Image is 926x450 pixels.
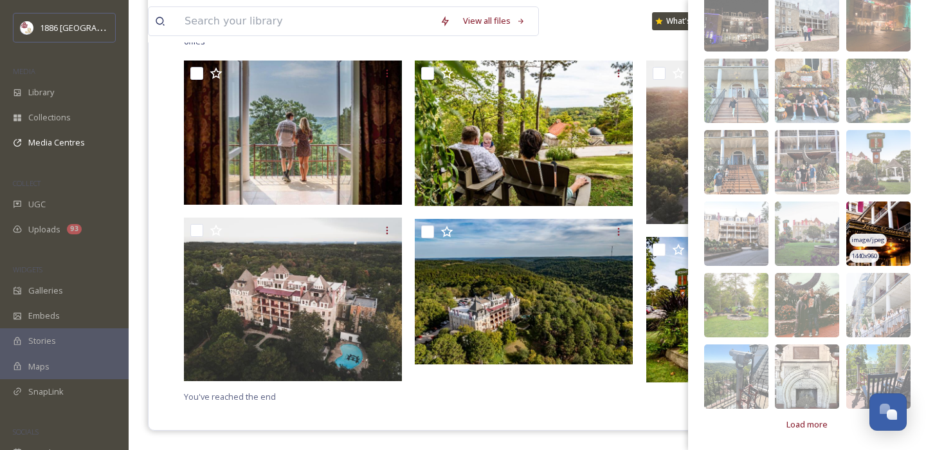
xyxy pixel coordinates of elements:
[704,130,768,194] img: ac75fe66-2990-4d67-820b-e9439f430c4a.jpg
[13,178,41,188] span: COLLECT
[457,8,532,33] a: View all files
[13,265,42,274] span: WIDGETS
[704,59,768,123] img: e18ad8be-7e16-4cd9-b598-144300b97bb5.jpg
[846,130,911,194] img: 696edba2-cca5-4f48-9bd2-9b2d7e9f23f8.jpg
[704,344,768,409] img: 9baf6451-afc5-41b8-a892-0b1fb02e36b5.jpg
[775,344,839,409] img: 58c61072-8977-4060-939a-934870e6abf5.jpg
[13,66,35,76] span: MEDIA
[786,418,828,431] span: Load more
[28,285,63,297] span: Galleries
[704,273,768,337] img: 9d7e28d7-7c7c-4949-a519-ffcd3af4bc0d.jpg
[869,393,907,431] button: Open Chat
[846,273,911,337] img: ace34843-2d53-4d74-b1cd-c7bff7f7ad59.jpg
[646,61,864,224] img: Crescent Hotel Aerial.JPG
[67,224,82,234] div: 93
[184,61,402,205] img: 12b0ee9d82af7ef2468f83c5415a9f20168983505348e0eede05f0c4a76948cb.jpg
[40,21,141,33] span: 1886 [GEOGRAPHIC_DATA]
[28,361,50,373] span: Maps
[28,111,71,124] span: Collections
[28,335,56,347] span: Stories
[775,273,839,337] img: cdb7fd0a-43d4-4dd8-b15e-c1820727b40e.jpg
[28,86,54,98] span: Library
[13,427,39,436] span: SOCIALS
[846,59,911,123] img: fcb40080-3c5b-44ed-af93-78905f5267ab.jpg
[28,223,60,236] span: Uploads
[846,344,911,409] img: f6e83526-a988-49bd-a9f9-7d401e4a96b9.jpg
[415,61,633,206] img: 4775df5afbb791026920face8862132d5b37d6189e3123d2ad9fb264aaaae2fa.jpg
[178,7,433,35] input: Search your library
[21,21,33,34] img: logos.png
[646,237,864,382] img: CH Exterior-edit.jpg
[28,136,85,149] span: Media Centres
[775,59,839,123] img: f9e836e5-95fe-480f-97c1-39cada448e5a.jpg
[184,218,402,381] img: Crescent Hotel Aerial-2.JPG
[652,12,716,30] a: What's New
[851,236,885,245] span: image/jpeg
[775,202,839,266] img: 5c3632f0-35c6-4545-9cf0-f6385f91a1cc.jpg
[415,219,633,364] img: DJI_0204-edit.jpg
[28,386,64,398] span: SnapLink
[28,198,46,211] span: UGC
[704,202,768,266] img: b2f774bd-2598-4c28-b547-2e18af3b3f79.jpg
[846,202,911,266] img: 80525fab-aa00-4bd3-8c3c-ba0a56c459c3.jpg
[184,391,276,402] span: You've reached the end
[851,252,877,261] span: 1440 x 960
[28,310,60,322] span: Embeds
[775,130,839,194] img: 3aff2768-4bb1-49b4-93c4-089f54e66c38.jpg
